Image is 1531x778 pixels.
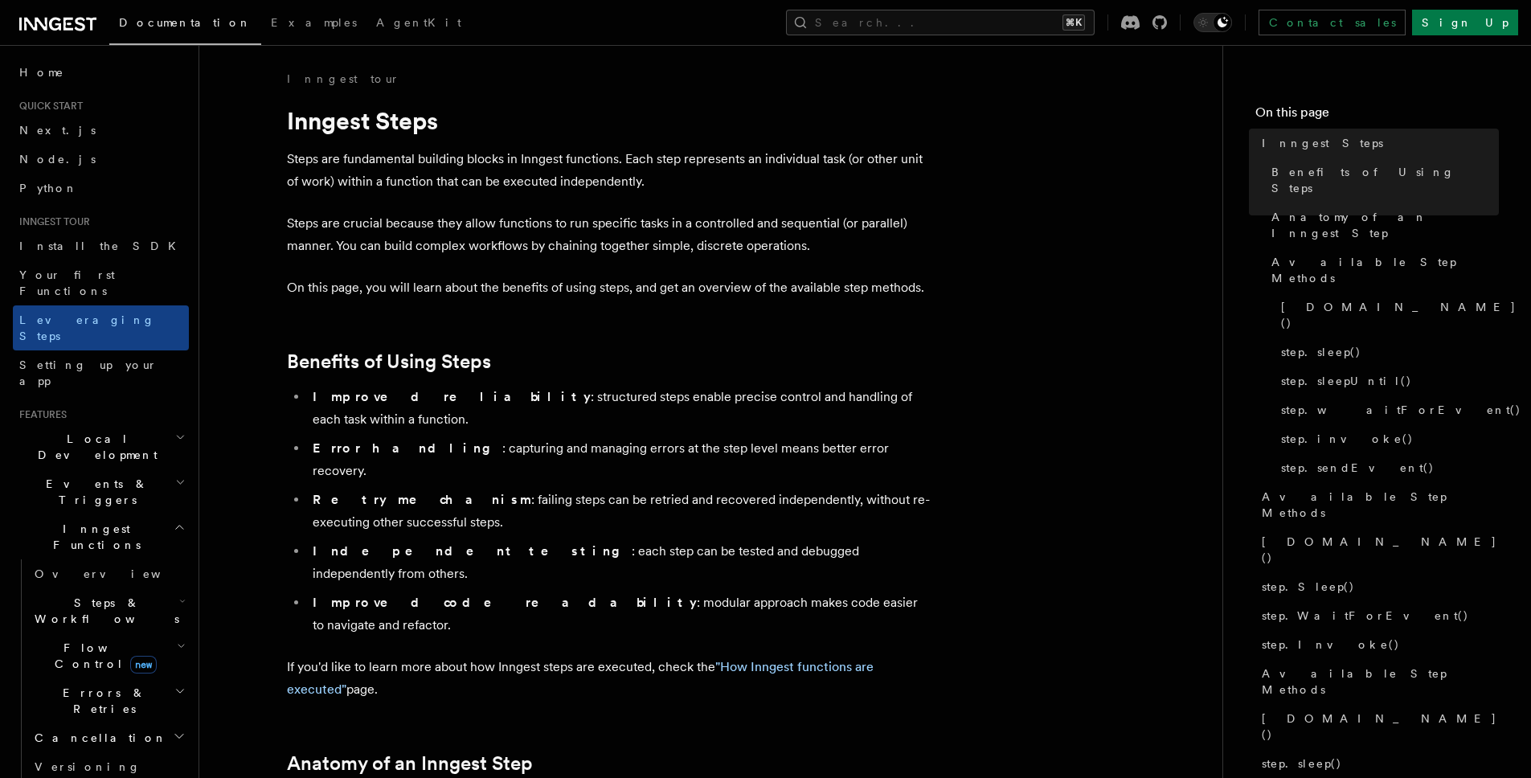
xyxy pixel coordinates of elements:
span: Inngest tour [13,215,90,228]
span: Available Step Methods [1262,665,1499,698]
span: Available Step Methods [1262,489,1499,521]
span: step.waitForEvent() [1281,402,1521,418]
span: Python [19,182,78,194]
a: step.invoke() [1275,424,1499,453]
a: Available Step Methods [1265,248,1499,293]
span: Anatomy of an Inngest Step [1271,209,1499,241]
span: [DOMAIN_NAME]() [1262,710,1499,743]
li: : structured steps enable precise control and handling of each task within a function. [308,386,930,431]
strong: Retry mechanism [313,492,531,507]
button: Errors & Retries [28,678,189,723]
a: Available Step Methods [1255,482,1499,527]
span: Errors & Retries [28,685,174,717]
a: step.Invoke() [1255,630,1499,659]
span: Leveraging Steps [19,313,155,342]
a: Leveraging Steps [13,305,189,350]
span: step.WaitForEvent() [1262,608,1469,624]
button: Search...⌘K [786,10,1095,35]
a: Inngest Steps [1255,129,1499,158]
a: step.sleep() [1255,749,1499,778]
span: [DOMAIN_NAME]() [1262,534,1499,566]
span: Inngest Functions [13,521,174,553]
a: Sign Up [1412,10,1518,35]
a: AgentKit [366,5,471,43]
a: Available Step Methods [1255,659,1499,704]
span: Setting up your app [19,358,158,387]
li: : capturing and managing errors at the step level means better error recovery. [308,437,930,482]
a: step.sleepUntil() [1275,366,1499,395]
a: [DOMAIN_NAME]() [1255,527,1499,572]
span: Local Development [13,431,175,463]
button: Flow Controlnew [28,633,189,678]
button: Toggle dark mode [1193,13,1232,32]
span: Benefits of Using Steps [1271,164,1499,196]
span: step.Sleep() [1262,579,1355,595]
span: Overview [35,567,200,580]
a: Setting up your app [13,350,189,395]
a: Examples [261,5,366,43]
a: Home [13,58,189,87]
a: Install the SDK [13,231,189,260]
span: Events & Triggers [13,476,175,508]
strong: Independent testing [313,543,632,559]
span: Install the SDK [19,240,186,252]
span: step.sleep() [1281,344,1361,360]
span: step.sendEvent() [1281,460,1435,476]
a: [DOMAIN_NAME]() [1275,293,1499,338]
span: Documentation [119,16,252,29]
li: : each step can be tested and debugged independently from others. [308,540,930,585]
button: Steps & Workflows [28,588,189,633]
strong: Improved reliability [313,389,591,404]
span: AgentKit [376,16,461,29]
button: Cancellation [28,723,189,752]
span: Inngest Steps [1262,135,1383,151]
strong: Error handling [313,440,502,456]
span: [DOMAIN_NAME]() [1281,299,1517,331]
kbd: ⌘K [1062,14,1085,31]
span: new [130,656,157,674]
a: Node.js [13,145,189,174]
li: : modular approach makes code easier to navigate and refactor. [308,592,930,637]
button: Local Development [13,424,189,469]
span: step.sleepUntil() [1281,373,1412,389]
li: : failing steps can be retried and recovered independently, without re-executing other successful... [308,489,930,534]
span: Cancellation [28,730,167,746]
span: Next.js [19,124,96,137]
p: Steps are crucial because they allow functions to run specific tasks in a controlled and sequenti... [287,212,930,257]
a: step.WaitForEvent() [1255,601,1499,630]
a: step.sleep() [1275,338,1499,366]
a: Next.js [13,116,189,145]
span: Versioning [35,760,141,773]
a: step.sendEvent() [1275,453,1499,482]
a: Benefits of Using Steps [1265,158,1499,203]
a: Overview [28,559,189,588]
a: Your first Functions [13,260,189,305]
span: Quick start [13,100,83,113]
span: Home [19,64,64,80]
span: Node.js [19,153,96,166]
span: Examples [271,16,357,29]
a: Anatomy of an Inngest Step [287,752,533,775]
a: Inngest tour [287,71,399,87]
a: Python [13,174,189,203]
h4: On this page [1255,103,1499,129]
button: Inngest Functions [13,514,189,559]
a: [DOMAIN_NAME]() [1255,704,1499,749]
span: Features [13,408,67,421]
a: Documentation [109,5,261,45]
a: Anatomy of an Inngest Step [1265,203,1499,248]
span: Flow Control [28,640,177,672]
span: step.Invoke() [1262,637,1400,653]
a: step.Sleep() [1255,572,1499,601]
span: Steps & Workflows [28,595,179,627]
span: step.sleep() [1262,755,1342,772]
button: Events & Triggers [13,469,189,514]
span: Available Step Methods [1271,254,1499,286]
span: step.invoke() [1281,431,1414,447]
strong: Improved code readability [313,595,697,610]
a: Contact sales [1259,10,1406,35]
h1: Inngest Steps [287,106,930,135]
a: step.waitForEvent() [1275,395,1499,424]
p: Steps are fundamental building blocks in Inngest functions. Each step represents an individual ta... [287,148,930,193]
p: On this page, you will learn about the benefits of using steps, and get an overview of the availa... [287,276,930,299]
